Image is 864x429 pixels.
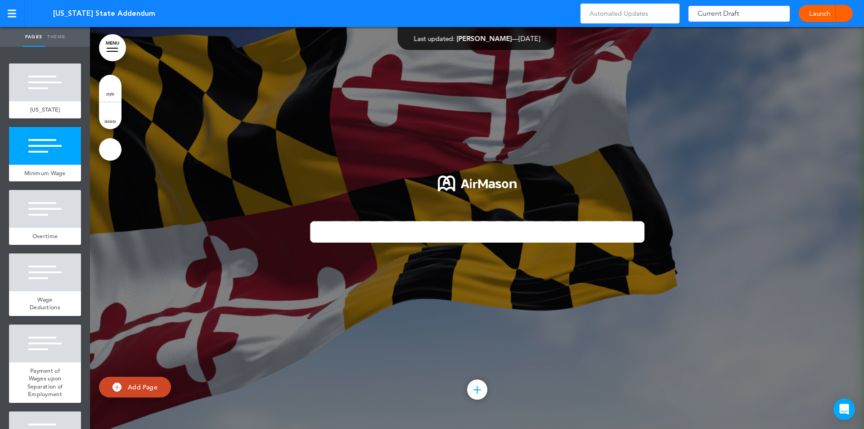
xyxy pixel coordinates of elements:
a: [US_STATE] [9,101,81,118]
div: — [414,35,540,42]
span: Overtime [32,232,58,240]
a: Theme [45,27,67,47]
a: MENU [99,34,126,61]
span: Last updated: [414,34,455,43]
span: Automated Updates [574,7,640,20]
a: Pages [22,27,45,47]
span: Add Page [128,383,157,391]
a: Launch [805,5,834,22]
span: [DATE] [519,34,540,43]
span: Payment of Wages upon Separation of Employment [27,367,63,398]
span: delete [104,118,116,124]
div: Open Intercom Messenger [833,398,855,420]
span: style [106,91,114,96]
span: [US_STATE] State Addendum [53,9,155,18]
span: Current Draft [697,7,739,20]
a: Payment of Wages upon Separation of Employment [9,362,81,403]
a: Add Page [99,377,171,398]
span: Wage Deductions [30,296,60,312]
a: delete [99,102,121,129]
span: [PERSON_NAME] [457,34,512,43]
span: [US_STATE] [30,106,60,113]
a: Wage Deductions [9,291,81,316]
img: 1722553576973-Airmason_logo_White.png [438,176,517,191]
img: add.svg [112,383,121,392]
a: style [99,75,121,102]
a: Overtime [9,228,81,245]
a: Minimum Wage [9,165,81,182]
span: Minimum Wage [24,169,66,177]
